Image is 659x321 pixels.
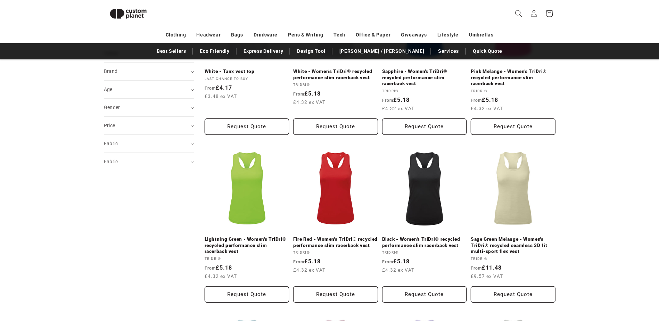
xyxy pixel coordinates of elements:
a: Tech [333,29,345,41]
summary: Brand (0 selected) [104,63,194,80]
a: Eco Friendly [196,45,233,57]
span: Price [104,123,115,128]
a: Pens & Writing [288,29,323,41]
span: Fabric [104,159,118,164]
a: Best Sellers [153,45,189,57]
a: Headwear [196,29,221,41]
span: Gender [104,105,120,110]
a: [PERSON_NAME] / [PERSON_NAME] [336,45,428,57]
button: Request Quote [382,286,467,303]
img: Custom Planet [104,3,153,25]
a: Pink Melange - Women's TriDri® recycled performance slim racerback vest [471,68,555,87]
a: Drinkware [254,29,278,41]
a: Express Delivery [240,45,287,57]
span: Age [104,87,113,92]
summary: Search [511,6,526,21]
a: Office & Paper [356,29,390,41]
a: Fire Red - Women's TriDri® recycled performance slim racerback vest [293,236,378,248]
span: Fabric [104,141,118,146]
button: Request Quote [205,286,289,303]
a: Clothing [166,29,186,41]
a: Bags [231,29,243,41]
a: Lifestyle [437,29,459,41]
a: Quick Quote [469,45,506,57]
summary: Gender (0 selected) [104,99,194,116]
a: Black - Women's TriDri® recycled performance slim racerback vest [382,236,467,248]
button: Request Quote [382,118,467,135]
summary: Age (0 selected) [104,81,194,98]
a: Sapphire - Women's TriDri® recycled performance slim racerback vest [382,68,467,87]
a: Services [435,45,462,57]
a: Giveaways [401,29,427,41]
summary: Fabric (0 selected) [104,153,194,171]
iframe: Chat Widget [543,246,659,321]
a: White - Tanx vest top [205,68,289,75]
button: Request Quote [293,118,378,135]
button: Request Quote [205,118,289,135]
a: Design Tool [294,45,329,57]
button: Request Quote [293,286,378,303]
summary: Price [104,117,194,134]
a: Sage Green Melange - Women's TriDri® recycled seamless 3D fit multi-sport flex vest [471,236,555,255]
span: Brand [104,68,118,74]
button: Request Quote [471,286,555,303]
summary: Fabric (0 selected) [104,135,194,153]
a: Lightning Green - Women's TriDri® recycled performance slim racerback vest [205,236,289,255]
button: Request Quote [471,118,555,135]
a: Umbrellas [469,29,493,41]
a: White - Women's TriDri® recycled performance slim racerback vest [293,68,378,81]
